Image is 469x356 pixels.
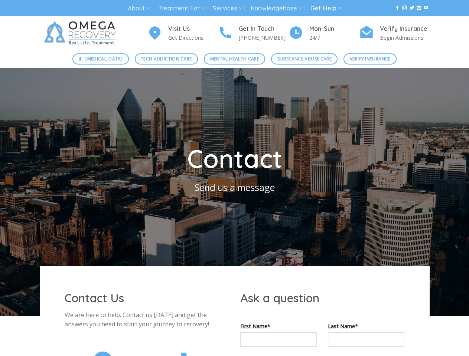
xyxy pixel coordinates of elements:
a: Verify Insurance [343,53,397,65]
a: Services [213,1,242,15]
p: Get Directions [168,33,218,42]
span: Ask a question [240,291,319,305]
span: Verify Insurance [350,55,391,62]
label: First Name* [240,322,317,330]
a: Knowledgebase [251,1,302,15]
a: Follow on Instagram [402,6,407,11]
a: Follow on Facebook [395,6,400,11]
h4: Verify Insurance [380,24,430,34]
h4: Get In Touch [239,24,289,34]
span: [MEDICAL_DATA] [85,55,123,62]
span: Contact [187,143,282,174]
span: Contact Us [65,291,124,305]
a: Follow on Twitter [410,6,414,11]
span: Tech Addiction Care [141,55,192,62]
h4: Visit Us [168,24,218,34]
p: 24/7 [309,33,359,42]
a: Substance Abuse Care [271,53,338,65]
p: We are here to help. Contact us [DATE] and get the answers you need to start your journey to reco... [65,310,229,329]
a: Follow on YouTube [424,6,428,11]
label: Last Name* [328,322,404,330]
p: Begin Admissions [380,33,430,42]
a: Mental Health Care [204,53,265,65]
a: Send us an email [417,6,421,11]
span: Mental Health Care [210,55,259,62]
img: Omega Recovery [40,16,123,50]
a: Visit Us Get Directions [147,24,218,42]
a: Get Help [310,1,341,15]
p: [PHONE_NUMBER] [239,33,289,42]
a: [MEDICAL_DATA] [72,53,129,65]
h4: Mon-Sun [309,24,359,34]
a: Tech Addiction Care [135,53,198,65]
span: Substance Abuse Care [277,55,332,62]
a: Treatment For [158,1,205,15]
a: Verify Insurance Begin Admissions [359,24,430,42]
a: Get In Touch [PHONE_NUMBER] [218,24,289,42]
span: Send us a message [195,181,275,194]
a: About [128,1,150,15]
